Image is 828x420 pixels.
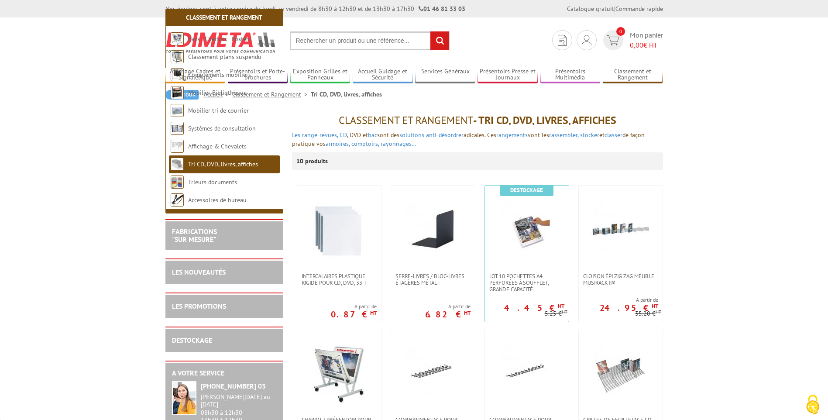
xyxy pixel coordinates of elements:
span: sont des radicales. Ces [377,131,496,139]
a: Catalogue gratuit [567,5,614,13]
h1: - Tri CD, DVD, livres, affiches [292,115,663,126]
img: Accessoires de bureau [171,193,184,207]
a: Accueil Guidage et Sécurité [353,68,413,82]
p: 5.25 € [545,310,567,317]
span: A partir de [579,296,658,303]
sup: HT [370,309,377,317]
a: Affichage Cadres et Signalétique [165,68,226,82]
img: Grilles de feuilletage CD et DVD [590,342,651,403]
a: bac [368,131,377,139]
span: Serre-livres / Bloc-livres étagères métal [395,273,471,286]
a: Cloison épi zig zag meuble Musirack II® [579,273,663,286]
span: Mon panier [630,30,663,50]
a: Bacs - Chariots - Posters [188,35,251,43]
span: Intercalaires plastique rigide pour CD, DVD, 33 T [302,273,377,286]
li: Tri CD, DVD, livres, affiches [311,90,382,99]
span: vont les et de façon pratique vos [292,131,645,148]
sup: HT [656,309,661,315]
img: Mobilier tri de courrier [171,104,184,117]
a: Classement et Rangement [603,68,663,82]
img: Cookies (fenêtre modale) [802,394,824,416]
a: Classement plans suspendu [188,53,261,61]
img: Systèmes de consultation [171,122,184,135]
p: 0.87 € [331,312,377,317]
img: Mobilier Bibliothèque [171,86,184,99]
a: Serre-livres / Bloc-livres étagères métal [391,273,475,286]
span: Cloison épi zig zag meuble Musirack II® [583,273,658,286]
a: CD [340,131,347,139]
a: Trieurs documents [188,178,237,186]
a: Mobilier Bibliothèque [188,89,247,96]
a: Les range-revues, [292,131,338,139]
img: widget-service.jpg [172,381,196,415]
sup: HT [562,309,567,315]
p: 24.95 € [600,305,658,310]
img: Lot 10 Pochettes A4 perforées à soufflet, grande capacité [496,199,557,260]
div: [PERSON_NAME][DATE] au [DATE] [201,393,277,408]
img: Trieurs documents [171,176,184,189]
a: stocker [580,131,599,139]
img: devis rapide [558,35,567,46]
span: 0,00 [630,41,643,49]
img: Intercalaires plastique rigide pour CD, DVD, 33 T [309,199,370,260]
a: Lot 10 Pochettes A4 perforées à soufflet, grande capacité [485,273,569,293]
sup: HT [464,309,471,317]
p: 10 produits [296,152,329,170]
a: Exposition Grilles et Panneaux [290,68,350,82]
div: | [567,4,663,13]
a: FABRICATIONS"Sur Mesure" [172,227,217,244]
strong: [PHONE_NUMBER] 03 [201,382,266,390]
a: Présentoirs Multimédia [540,68,601,82]
input: Rechercher un produit ou une référence... [290,31,450,50]
a: Présentoirs et Porte-brochures [228,68,288,82]
a: Tri CD, DVD, livres, affiches [188,160,258,168]
img: Chariot / Présentoir pour posters [309,342,370,403]
strong: 01 46 81 33 03 [419,5,465,13]
a: comptoirs, [351,140,379,148]
img: Compartimentage pour plateau 36 cm [402,342,464,403]
a: Affichage & Chevalets [188,142,247,150]
a: devis rapide 0 Mon panier 0,00€ HT [601,30,663,50]
a: Mobilier tri de courrier [188,107,249,114]
a: rassembler, [549,131,578,139]
a: Systèmes de consultation [188,124,256,132]
img: devis rapide [607,35,619,45]
button: Cookies (fenêtre modale) [797,390,828,420]
b: Destockage [510,186,543,194]
sup: HT [652,303,658,310]
a: Commande rapide [615,5,663,13]
a: LES NOUVEAUTÉS [172,268,226,276]
img: Tri CD, DVD, livres, affiches [171,158,184,171]
a: DESTOCKAGE [172,336,212,344]
a: solutions anti-désordre [399,131,461,139]
a: Classement et Rangement [186,14,262,21]
img: Bacs - Chariots - Posters [171,32,184,45]
a: Accessoires de bureau [188,196,247,204]
a: LES PROMOTIONS [172,302,226,310]
a: Services Généraux [415,68,475,82]
img: Classement plans suspendu [171,50,184,63]
span: Classement et Rangement [339,114,473,127]
a: Présentoirs Presse et Journaux [478,68,538,82]
a: classer [605,131,622,139]
span: A partir de [331,303,377,310]
h2: A votre service [172,369,277,377]
input: rechercher [430,31,449,50]
sup: HT [558,303,564,310]
span: 0 [616,27,625,36]
span: A partir de [425,303,471,310]
div: Nos équipes sont à votre service du lundi au vendredi de 8h30 à 12h30 et de 13h30 à 17h30 [165,4,465,13]
p: 4.45 € [504,305,564,310]
a: rangements [496,131,528,139]
a: armoires, [326,140,350,148]
a: rayonnages... [381,140,416,148]
font: , DVD et [292,131,645,148]
img: Serre-livres / Bloc-livres étagères métal [402,199,464,260]
span: € HT [630,40,663,50]
img: Cloison épi zig zag meuble Musirack II® [590,199,651,260]
img: Compartimentage pour tablette 19 cm [496,342,557,403]
span: Lot 10 Pochettes A4 perforées à soufflet, grande capacité [489,273,564,293]
img: Affichage & Chevalets [171,140,184,153]
a: Classement et Rangement [232,90,311,98]
p: 35.20 € [635,310,661,317]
